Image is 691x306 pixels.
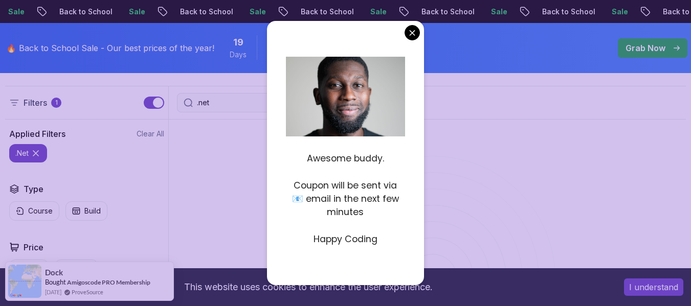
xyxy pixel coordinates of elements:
[534,7,604,17] p: Back to School
[483,7,516,17] p: Sale
[9,144,47,162] button: .net
[6,42,214,54] p: 🔥 Back to School Sale - Our best prices of the year!
[233,35,243,50] span: 19 Days
[9,201,59,221] button: Course
[241,7,274,17] p: Sale
[624,278,683,296] button: Accept cookies
[137,129,164,139] button: Clear All
[413,7,483,17] p: Back to School
[230,50,247,60] span: Days
[626,42,665,54] p: Grab Now
[55,99,58,107] p: 1
[67,278,150,286] a: Amigoscode PRO Membership
[84,206,101,216] p: Build
[604,7,636,17] p: Sale
[65,201,107,221] button: Build
[121,7,153,17] p: Sale
[197,98,416,108] input: Search Java, React, Spring boot ...
[362,7,395,17] p: Sale
[45,288,61,296] span: [DATE]
[45,278,66,286] span: Bought
[45,268,63,277] span: Dock
[9,260,49,279] button: Pro
[8,276,609,298] div: This website uses cookies to enhance the user experience.
[8,265,41,298] img: provesource social proof notification image
[72,288,103,296] a: ProveSource
[15,148,29,158] p: .net
[28,206,53,216] p: Course
[51,7,121,17] p: Back to School
[55,260,98,279] button: Free
[9,128,65,140] h2: Applied Filters
[24,241,43,253] h2: Price
[172,7,241,17] p: Back to School
[24,97,47,109] p: Filters
[24,183,43,195] h2: Type
[293,7,362,17] p: Back to School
